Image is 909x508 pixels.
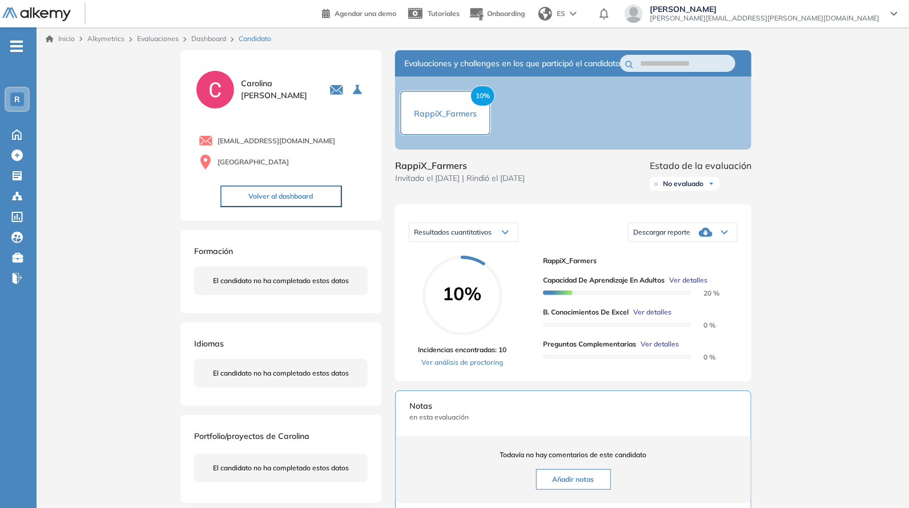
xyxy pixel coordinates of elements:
span: en esta evaluación [409,412,737,422]
button: Ver detalles [665,275,707,285]
button: Ver detalles [636,339,679,349]
button: Volver al dashboard [220,186,342,207]
span: RappiX_Farmers [414,108,477,119]
button: Onboarding [469,2,525,26]
span: RappiX_Farmers [395,159,525,172]
img: Ícono de flecha [708,180,715,187]
a: Agendar una demo [322,6,396,19]
span: Idiomas [194,338,224,349]
span: B. Conocimientos de Excel [543,307,629,317]
span: 0 % [690,321,715,329]
span: Formación [194,246,233,256]
span: Portfolio/proyectos de Carolina [194,431,309,441]
i: - [10,45,23,47]
span: Candidato [239,34,271,44]
span: No evaluado [663,179,703,188]
a: Dashboard [191,34,226,43]
span: 10% [423,284,502,303]
span: ES [557,9,565,19]
img: Logo [2,7,71,22]
span: Preguntas complementarias [543,339,636,349]
span: El candidato no ha completado estos datos [213,368,349,378]
span: Capacidad de Aprendizaje en Adultos [543,275,665,285]
span: [PERSON_NAME][EMAIL_ADDRESS][PERSON_NAME][DOMAIN_NAME] [650,14,879,23]
span: R [14,95,20,104]
span: Agendar una demo [335,9,396,18]
span: Evaluaciones y challenges en los que participó el candidato [404,58,620,70]
span: El candidato no ha completado estos datos [213,276,349,286]
img: arrow [570,11,577,16]
span: Tutoriales [428,9,460,18]
span: Invitado el [DATE] | Rindió el [DATE] [395,172,525,184]
span: Incidencias encontradas: 10 [418,345,506,355]
span: 20 % [690,289,719,297]
span: Descargar reporte [633,228,690,237]
a: Ver análisis de proctoring [418,357,506,368]
span: Estado de la evaluación [650,159,751,172]
span: El candidato no ha completado estos datos [213,463,349,473]
span: Ver detalles [633,307,671,317]
img: world [538,7,552,21]
button: Ver detalles [629,307,671,317]
span: Alkymetrics [87,34,124,43]
a: Evaluaciones [137,34,179,43]
span: Resultados cuantitativos [414,228,492,236]
span: RappiX_Farmers [543,256,729,266]
span: [GEOGRAPHIC_DATA] [218,157,289,167]
img: PROFILE_MENU_LOGO_USER [194,68,236,111]
span: [PERSON_NAME] [650,5,879,14]
span: Ver detalles [669,275,707,285]
button: Añadir notas [536,469,611,490]
span: 10% [470,86,495,106]
span: Onboarding [487,9,525,18]
span: 0 % [690,353,715,361]
span: Ver detalles [641,339,679,349]
span: Notas [409,400,737,412]
span: Todavía no hay comentarios de este candidato [409,450,737,460]
span: [EMAIL_ADDRESS][DOMAIN_NAME] [218,136,335,146]
span: Carolina [PERSON_NAME] [241,78,316,102]
a: Inicio [46,34,75,44]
